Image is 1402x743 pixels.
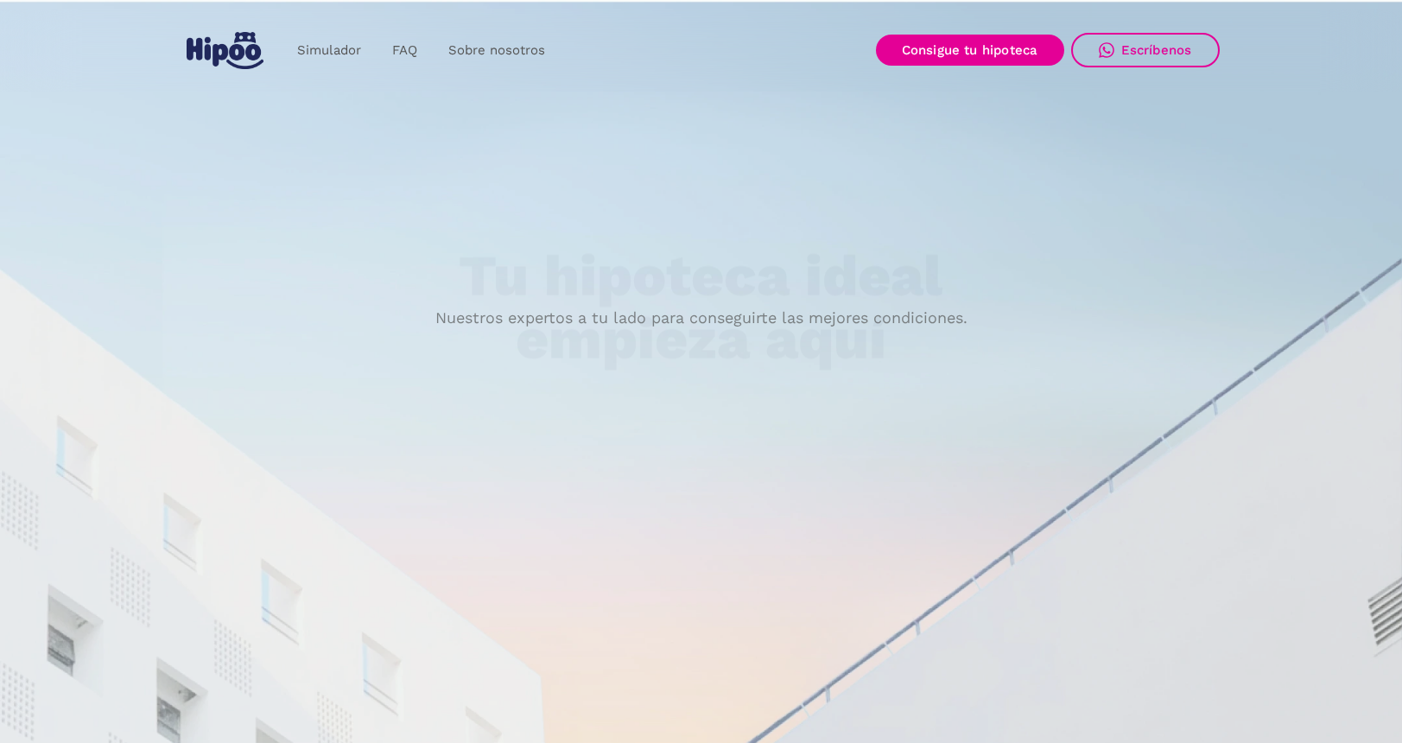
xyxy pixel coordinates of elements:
a: Sobre nosotros [433,34,561,67]
div: Escríbenos [1121,42,1192,58]
a: Escríbenos [1071,33,1220,67]
a: FAQ [377,34,433,67]
a: Consigue tu hipoteca [876,35,1064,66]
h1: Tu hipoteca ideal empieza aquí [373,245,1028,371]
a: home [183,25,268,76]
a: Simulador [282,34,377,67]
